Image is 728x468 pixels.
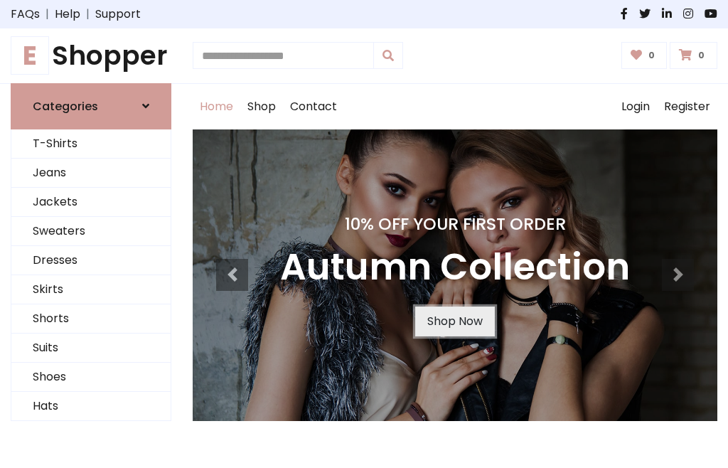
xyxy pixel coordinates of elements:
[11,304,171,334] a: Shorts
[283,84,344,129] a: Contact
[80,6,95,23] span: |
[40,6,55,23] span: |
[645,49,658,62] span: 0
[670,42,717,69] a: 0
[11,83,171,129] a: Categories
[55,6,80,23] a: Help
[193,84,240,129] a: Home
[11,188,171,217] a: Jackets
[614,84,657,129] a: Login
[11,217,171,246] a: Sweaters
[11,275,171,304] a: Skirts
[11,40,171,72] h1: Shopper
[415,307,495,336] a: Shop Now
[95,6,141,23] a: Support
[11,392,171,421] a: Hats
[11,159,171,188] a: Jeans
[280,245,630,289] h3: Autumn Collection
[33,100,98,113] h6: Categories
[11,40,171,72] a: EShopper
[621,42,668,69] a: 0
[280,214,630,234] h4: 10% Off Your First Order
[657,84,717,129] a: Register
[11,363,171,392] a: Shoes
[11,129,171,159] a: T-Shirts
[11,246,171,275] a: Dresses
[695,49,708,62] span: 0
[11,6,40,23] a: FAQs
[240,84,283,129] a: Shop
[11,36,49,75] span: E
[11,334,171,363] a: Suits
